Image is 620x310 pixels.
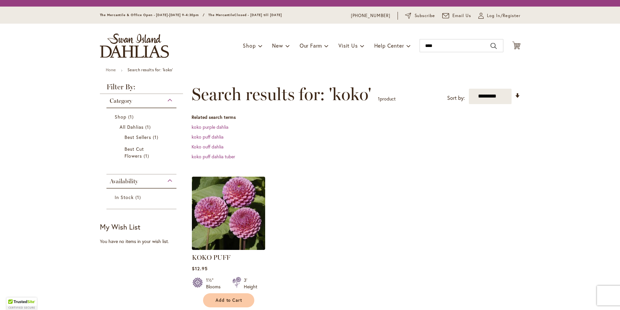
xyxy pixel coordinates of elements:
[442,12,471,19] a: Email Us
[100,33,169,58] a: store logo
[100,83,183,94] strong: Filter By:
[244,277,257,290] div: 3' Height
[192,177,265,250] img: KOKO PUFF
[128,113,135,120] span: 1
[300,42,322,49] span: Our Farm
[127,67,173,72] strong: Search results for: 'koko'
[487,12,520,19] span: Log In/Register
[110,97,132,104] span: Category
[106,67,116,72] a: Home
[120,124,144,130] span: All Dahlias
[135,194,143,201] span: 1
[374,42,404,49] span: Help Center
[192,114,520,121] dt: Related search terms
[7,298,37,310] div: TrustedSite Certified
[192,84,371,104] span: Search results for: 'koko'
[206,277,224,290] div: 1½" Blooms
[120,123,165,130] a: All Dahlias
[447,92,465,104] label: Sort by:
[100,13,235,17] span: The Mercantile & Office Open - [DATE]-[DATE] 9-4:30pm / The Mercantile
[452,12,471,19] span: Email Us
[145,123,152,130] span: 1
[216,298,242,303] span: Add to Cart
[203,293,254,307] button: Add to Cart
[415,12,435,19] span: Subscribe
[144,152,151,159] span: 1
[192,144,223,150] a: Koko ouff dahlia
[125,146,144,159] span: Best Cut Flowers
[405,12,435,19] a: Subscribe
[478,12,520,19] a: Log In/Register
[100,238,188,245] div: You have no items in your wish list.
[192,134,223,140] a: koko puff dahlia
[125,134,151,140] span: Best Sellers
[272,42,283,49] span: New
[192,265,208,272] span: $12.95
[115,194,134,200] span: In Stock
[192,245,265,251] a: KOKO PUFF
[192,124,228,130] a: koko purple dahlia
[153,134,160,141] span: 1
[234,13,282,17] span: Closed - [DATE] till [DATE]
[110,178,138,185] span: Availability
[115,194,170,201] a: In Stock 1
[243,42,256,49] span: Shop
[351,12,391,19] a: [PHONE_NUMBER]
[100,222,140,232] strong: My Wish List
[115,114,126,120] span: Shop
[192,254,230,261] a: KOKO PUFF
[338,42,357,49] span: Visit Us
[378,96,380,102] span: 1
[192,153,235,160] a: koko puff dahlia tuber
[125,134,160,141] a: Best Sellers
[125,145,160,159] a: Best Cut Flowers
[378,94,396,104] p: product
[115,113,170,120] a: Shop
